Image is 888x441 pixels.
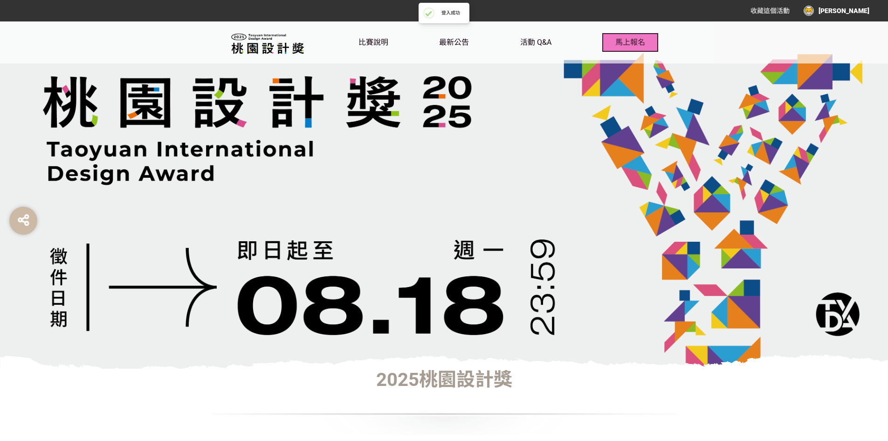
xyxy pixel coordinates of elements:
h1: 2025桃園設計獎 [211,369,677,391]
span: 馬上報名 [615,38,645,47]
a: 比賽說明 [358,21,388,63]
span: 比賽說明 [358,38,388,47]
span: 活動 Q&A [520,38,551,47]
a: 最新公告 [439,21,469,63]
span: 收藏這個活動 [750,7,790,14]
a: 活動 Q&A [520,21,551,63]
img: 2025桃園設計獎 [230,31,305,55]
button: 馬上報名 [602,33,658,52]
span: 最新公告 [439,38,469,47]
